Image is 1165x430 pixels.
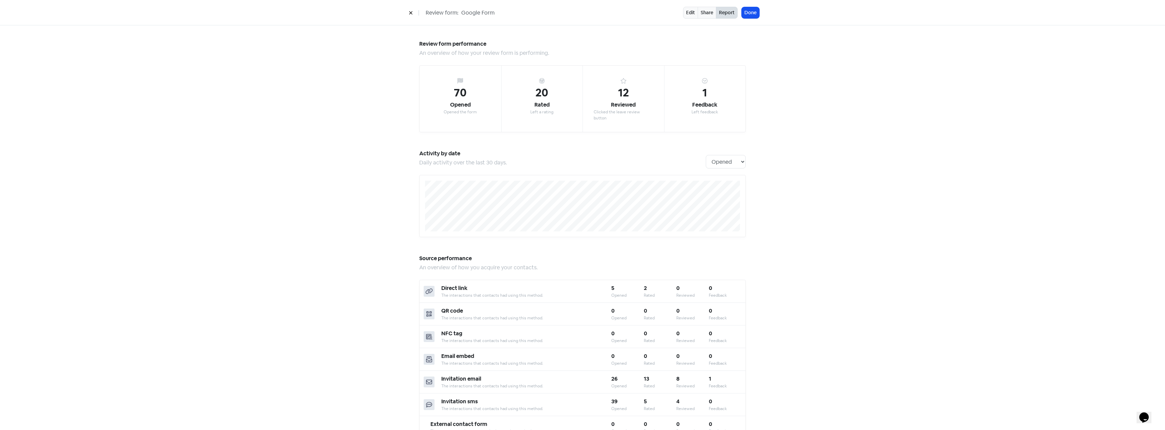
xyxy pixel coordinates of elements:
[702,85,707,101] div: 1
[676,307,680,314] b: 0
[441,406,611,412] div: The interactions that contacts had using this method.
[709,383,741,389] div: Feedback
[709,292,741,298] div: Feedback
[441,383,611,389] div: The interactions that contacts had using this method.
[676,406,709,412] div: Reviewed
[716,7,738,19] button: Report
[441,398,478,405] b: Invitation sms
[450,101,471,109] div: Opened
[611,338,644,344] div: Opened
[419,264,746,272] div: An overview of how you acquire your contacts.
[419,149,706,159] h5: Activity by date
[441,292,611,298] div: The interactions that contacts had using this method.
[430,421,487,428] b: External contact form
[618,85,629,101] div: 12
[441,360,611,366] div: The interactions that contacts had using this method.
[441,338,611,344] div: The interactions that contacts had using this method.
[676,360,709,366] div: Reviewed
[676,285,680,292] b: 0
[683,7,698,19] a: Edit
[611,375,618,382] b: 26
[644,421,647,428] b: 0
[692,109,718,115] div: Left feedback
[441,330,462,337] b: NFC tag
[676,330,680,337] b: 0
[644,315,676,321] div: Rated
[709,285,712,292] b: 0
[676,315,709,321] div: Reviewed
[611,421,615,428] b: 0
[441,285,467,292] b: Direct link
[644,285,647,292] b: 2
[676,421,680,428] b: 0
[644,360,676,366] div: Rated
[676,338,709,344] div: Reviewed
[742,7,759,18] button: Done
[454,85,467,101] div: 70
[709,315,741,321] div: Feedback
[594,109,653,121] div: Clicked the leave review button
[611,330,615,337] b: 0
[441,315,611,321] div: The interactions that contacts had using this method.
[611,285,614,292] b: 5
[426,9,459,17] span: Review form:
[644,330,647,337] b: 0
[644,375,649,382] b: 13
[1137,403,1158,423] iframe: chat widget
[644,292,676,298] div: Rated
[441,375,481,382] b: Invitation email
[644,338,676,344] div: Rated
[709,421,712,428] b: 0
[676,292,709,298] div: Reviewed
[419,253,746,264] h5: Source performance
[644,398,647,405] b: 5
[698,7,716,19] a: Share
[709,338,741,344] div: Feedback
[709,360,741,366] div: Feedback
[709,398,712,405] b: 0
[676,398,680,405] b: 4
[676,353,680,360] b: 0
[692,101,717,109] div: Feedback
[709,375,711,382] b: 1
[709,330,712,337] b: 0
[676,383,709,389] div: Reviewed
[644,353,647,360] b: 0
[644,406,676,412] div: Rated
[709,307,712,314] b: 0
[709,353,712,360] b: 0
[441,307,463,314] b: QR code
[444,109,477,115] div: Opened the form
[419,39,746,49] h5: Review form performance
[611,398,618,405] b: 39
[530,109,553,115] div: Left a rating
[676,375,680,382] b: 8
[611,406,644,412] div: Opened
[611,307,615,314] b: 0
[441,353,474,360] b: Email embed
[419,159,706,167] div: Daily activity over the last 30 days.
[534,101,550,109] div: Rated
[611,383,644,389] div: Opened
[611,315,644,321] div: Opened
[419,49,746,57] div: An overview of how your review form is performing.
[611,360,644,366] div: Opened
[611,101,636,109] div: Reviewed
[611,353,615,360] b: 0
[644,307,647,314] b: 0
[644,383,676,389] div: Rated
[611,292,644,298] div: Opened
[709,406,741,412] div: Feedback
[535,85,548,101] div: 20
